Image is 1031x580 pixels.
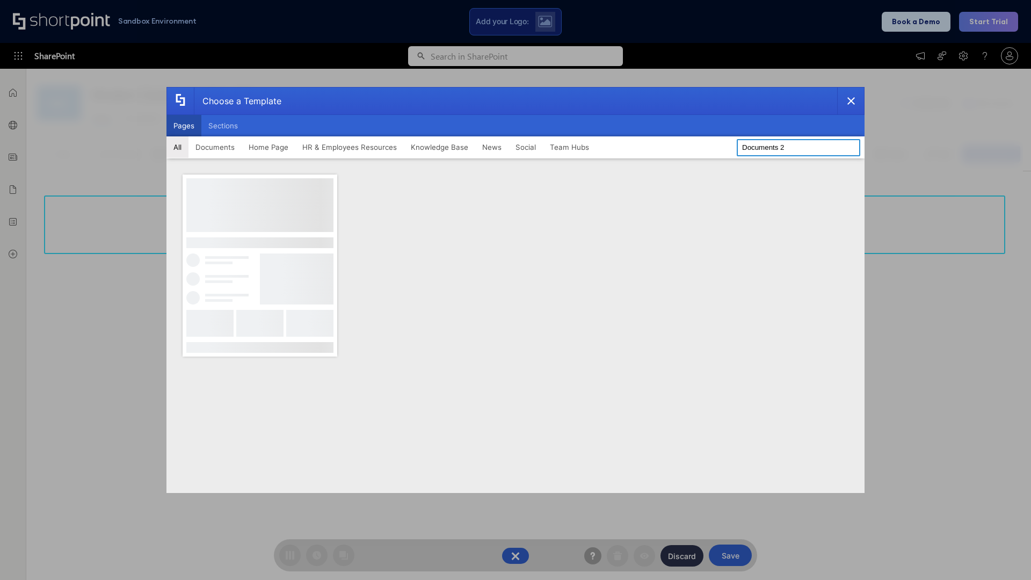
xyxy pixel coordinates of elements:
[475,136,509,158] button: News
[166,87,865,493] div: template selector
[194,88,281,114] div: Choose a Template
[977,528,1031,580] iframe: Chat Widget
[509,136,543,158] button: Social
[188,136,242,158] button: Documents
[201,115,245,136] button: Sections
[737,139,860,156] input: Search
[166,136,188,158] button: All
[543,136,596,158] button: Team Hubs
[242,136,295,158] button: Home Page
[295,136,404,158] button: HR & Employees Resources
[404,136,475,158] button: Knowledge Base
[166,115,201,136] button: Pages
